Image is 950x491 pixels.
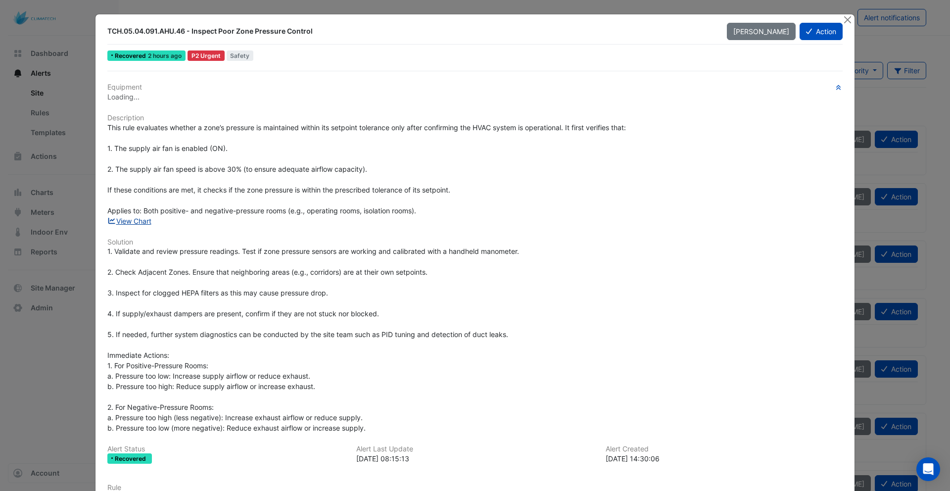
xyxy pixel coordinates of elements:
span: 1. Validate and review pressure readings. Test if zone pressure sensors are working and calibrate... [107,247,519,432]
h6: Description [107,114,843,122]
h6: Equipment [107,83,843,92]
h6: Alert Created [606,445,843,453]
span: Recovered [115,456,148,462]
h6: Solution [107,238,843,246]
div: [DATE] 14:30:06 [606,453,843,464]
h6: Alert Last Update [356,445,593,453]
div: [DATE] 08:15:13 [356,453,593,464]
span: Loading... [107,93,140,101]
div: P2 Urgent [188,50,225,61]
button: [PERSON_NAME] [727,23,796,40]
div: TCH.05.04.091.AHU.46 - Inspect Poor Zone Pressure Control [107,26,715,36]
span: Wed 24-Sep-2025 08:15 AEST [148,52,182,59]
h6: Alert Status [107,445,344,453]
span: Recovered [115,53,148,59]
button: Action [800,23,843,40]
div: Open Intercom Messenger [916,457,940,481]
span: [PERSON_NAME] [733,27,789,36]
span: Safety [227,50,254,61]
button: Close [842,14,853,25]
span: This rule evaluates whether a zone’s pressure is maintained within its setpoint tolerance only af... [107,123,626,215]
a: View Chart [107,217,151,225]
